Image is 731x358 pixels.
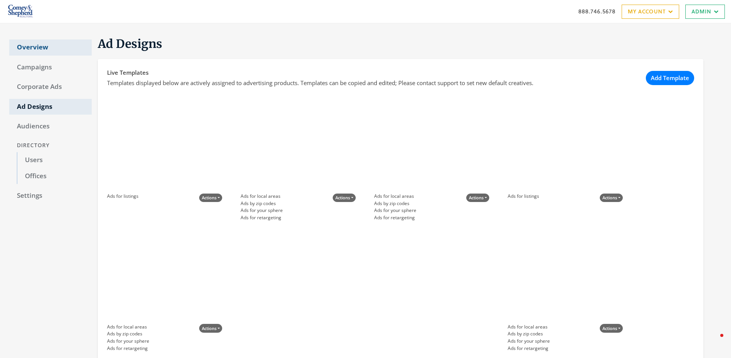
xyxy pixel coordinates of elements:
div: Templates displayed below are actively assigned to advertising products. Templates can be copied ... [107,79,533,87]
a: Corporate Ads [9,79,92,95]
small: Ads for your sphere [107,338,149,345]
small: Ads by zip codes [508,330,550,338]
small: Ads by zip codes [107,330,149,338]
small: Ads for retargeting [241,214,283,222]
small: Ads for local areas [107,324,149,331]
a: Settings [9,188,92,204]
button: Actions [333,194,356,202]
button: Add Template [646,71,694,85]
a: My Account [622,5,679,19]
small: Ads for your sphere [241,207,283,214]
div: Directory [9,138,92,153]
small: Ads for local areas [374,193,416,200]
button: Actions [600,194,623,202]
a: Admin [685,5,725,19]
div: Live Templates [107,68,533,79]
button: Actions [466,194,489,202]
a: Offices [17,168,92,184]
small: Ads for listings [107,193,139,200]
small: Ads for retargeting [374,214,416,222]
img: Adwerx [6,2,35,21]
a: Overview [9,39,92,56]
a: Users [17,152,92,168]
a: Ad Designs [9,99,92,115]
small: Ads for retargeting [508,345,550,352]
button: Actions [600,324,623,333]
small: Ads by zip codes [374,200,416,207]
a: Campaigns [9,59,92,76]
a: Audiences [9,118,92,135]
button: Actions [199,194,222,202]
small: Ads for your sphere [508,338,550,345]
small: Ads for local areas [508,324,550,331]
h1: Ad Designs [98,36,703,51]
iframe: Intercom live chat [705,332,723,350]
small: Ads for listings [508,193,539,200]
button: Actions [199,324,222,333]
small: Ads for local areas [241,193,283,200]
small: Ads for retargeting [107,345,149,352]
small: Ads for your sphere [374,207,416,214]
small: Ads by zip codes [241,200,283,207]
a: 888.746.5678 [578,7,615,15]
